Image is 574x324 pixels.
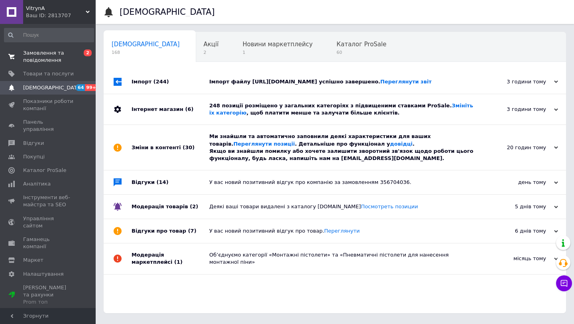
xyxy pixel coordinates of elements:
div: 3 години тому [478,78,558,85]
a: Переглянути звіт [380,79,432,85]
a: довідці [390,141,413,147]
div: Модерація маркетплейсі [132,243,209,274]
span: Каталог ProSale [23,167,66,174]
div: Відгуки про товар [132,219,209,243]
div: Модерація товарів [132,195,209,219]
span: Акції [204,41,219,48]
div: 6 днів тому [478,227,558,235]
div: 248 позиції розміщено у загальних категоріях з підвищеними ставками ProSale. , щоб платити менше ... [209,102,478,117]
div: Ми знайшли та автоматично заповнили деякі характеристики для ваших товарів. . Детальніше про функ... [209,133,478,162]
span: [DEMOGRAPHIC_DATA] [112,41,180,48]
span: 60 [336,49,386,55]
div: Імпорт файлу [URL][DOMAIN_NAME] успішно завершено. [209,78,478,85]
div: місяць тому [478,255,558,262]
div: день тому [478,179,558,186]
button: Чат з покупцем [556,275,572,291]
span: Показники роботи компанії [23,98,74,112]
span: [PERSON_NAME] та рахунки [23,284,74,306]
span: Каталог ProSale [336,41,386,48]
div: Ваш ID: 2813707 [26,12,96,19]
span: (1) [174,259,183,265]
span: (244) [153,79,169,85]
div: У вас новий позитивний відгук про товар. [209,227,478,235]
div: Об’єднуємо категорії «Монтажні пістолети» та «Пневматичні пістолети для нанесення монтажної піни» [209,251,478,266]
span: Покупці [23,153,45,160]
span: Відгуки [23,140,44,147]
div: Імпорт [132,70,209,94]
span: Панель управління [23,119,74,133]
a: Переглянути [324,228,360,234]
div: 3 години тому [478,106,558,113]
span: Аналітика [23,180,51,188]
div: Інтернет магазин [132,94,209,124]
span: 168 [112,49,180,55]
span: Інструменти веб-майстра та SEO [23,194,74,208]
span: Управління сайтом [23,215,74,229]
div: Prom топ [23,298,74,306]
input: Пошук [4,28,94,42]
a: Посмотреть позиции [361,203,418,209]
div: Зміни в контенті [132,125,209,170]
span: Новини маркетплейсу [242,41,313,48]
div: У вас новий позитивний відгук про компанію за замовленням 356704036. [209,179,478,186]
span: 1 [242,49,313,55]
span: Налаштування [23,271,64,278]
span: 64 [76,84,85,91]
span: Замовлення та повідомлення [23,49,74,64]
span: 2 [204,49,219,55]
span: (6) [185,106,193,112]
span: 2 [84,49,92,56]
a: Переглянути позиції [233,141,295,147]
span: (7) [188,228,197,234]
div: Деякі ваші товари видалені з каталогу [DOMAIN_NAME] [209,203,478,210]
div: Відгуки [132,170,209,194]
span: Гаманець компанії [23,236,74,250]
div: 5 днів тому [478,203,558,210]
span: (14) [157,179,169,185]
span: [DEMOGRAPHIC_DATA] [23,84,82,91]
span: (2) [190,203,198,209]
span: Товари та послуги [23,70,74,77]
span: (30) [183,144,195,150]
div: 20 годин тому [478,144,558,151]
span: Маркет [23,257,43,264]
h1: [DEMOGRAPHIC_DATA] [120,7,215,17]
span: VitrynA [26,5,86,12]
span: 99+ [85,84,98,91]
